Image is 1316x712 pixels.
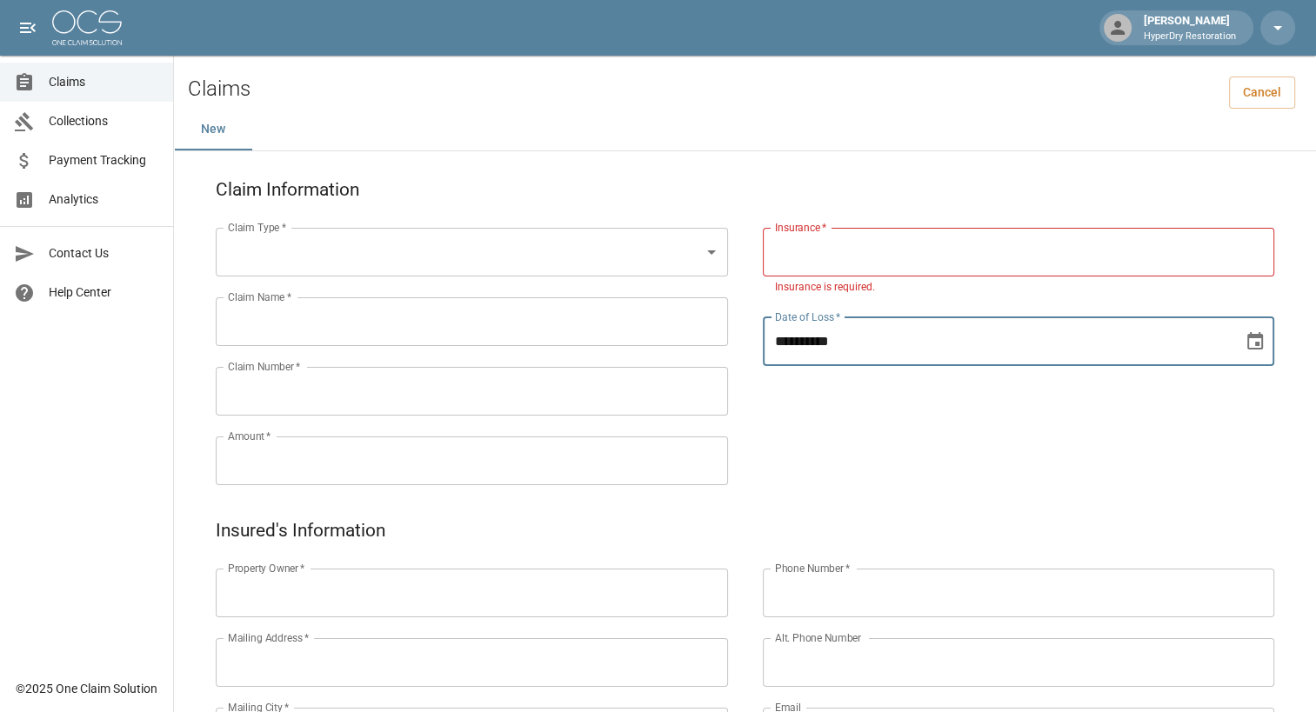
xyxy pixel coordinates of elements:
label: Alt. Phone Number [775,630,861,645]
span: Help Center [49,283,159,302]
button: Choose date [1238,324,1273,359]
button: New [174,109,252,150]
label: Date of Loss [775,309,840,324]
label: Claim Name [228,289,291,304]
span: Claims [49,73,159,91]
span: Contact Us [49,244,159,263]
label: Mailing Address [228,630,309,645]
label: Claim Type [228,220,286,235]
span: Collections [49,112,159,130]
label: Claim Number [228,359,300,374]
span: Analytics [49,190,159,209]
label: Phone Number [775,561,850,576]
button: open drawer [10,10,45,45]
label: Property Owner [228,561,305,576]
img: ocs-logo-white-transparent.png [52,10,122,45]
span: Payment Tracking [49,151,159,170]
div: © 2025 One Claim Solution [16,680,157,697]
div: dynamic tabs [174,109,1316,150]
p: Insurance is required. [775,279,1263,296]
label: Insurance [775,220,826,235]
h2: Claims [188,77,251,102]
a: Cancel [1229,77,1295,109]
label: Amount [228,429,271,443]
p: HyperDry Restoration [1144,30,1236,44]
div: [PERSON_NAME] [1137,12,1243,43]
